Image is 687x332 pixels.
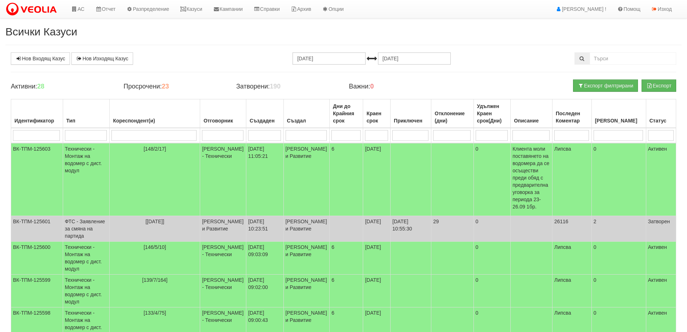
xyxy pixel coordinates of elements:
td: ВК-ТПМ-125599 [11,275,63,307]
td: 29 [431,216,474,242]
span: 6 [331,277,334,283]
span: Липсва [554,146,571,152]
th: Тип: No sort applied, activate to apply an ascending sort [63,99,110,128]
td: ВК-ТПМ-125603 [11,143,63,216]
div: Създал [286,116,328,126]
td: Затворен [646,216,676,242]
span: [[DATE]] [145,219,164,224]
div: Описание [512,116,550,126]
th: Създаден: No sort applied, activate to apply an ascending sort [246,99,283,128]
button: Експорт филтрирани [573,79,638,92]
td: [PERSON_NAME] - Технически [200,143,246,216]
td: [PERSON_NAME] и Развитие [283,275,330,307]
h4: Затворени: [236,83,338,90]
td: [DATE] 09:02:00 [246,275,283,307]
span: 26116 [554,219,568,224]
div: Приключен [392,116,429,126]
th: Отговорник: No sort applied, activate to apply an ascending sort [200,99,246,128]
td: 2 [591,216,646,242]
a: Нов Изходящ Казус [71,52,133,65]
th: Краен срок: No sort applied, activate to apply an ascending sort [363,99,391,128]
td: 0 [474,143,511,216]
td: Технически - Монтаж на водомер с дист. модул [63,143,110,216]
span: 6 [331,310,334,316]
h2: Всички Казуси [5,26,682,38]
input: Търсене по Идентификатор, Бл/Вх/Ап, Тип, Описание, Моб. Номер, Имейл, Файл, Коментар, [590,52,676,65]
b: 28 [37,83,44,90]
td: ВК-ТПМ-125601 [11,216,63,242]
div: Дни до Крайния срок [331,101,361,126]
td: [DATE] [363,275,391,307]
td: [PERSON_NAME] и Развитие [283,143,330,216]
div: Тип [65,116,108,126]
th: Дни до Крайния срок: No sort applied, activate to apply an ascending sort [330,99,363,128]
div: Създаден [248,116,281,126]
td: [DATE] [363,143,391,216]
span: 6 [331,146,334,152]
div: Статус [648,116,674,126]
div: Последен Коментар [554,108,590,126]
th: Статус: No sort applied, activate to apply an ascending sort [646,99,676,128]
div: Удължен Краен срок(Дни) [476,101,509,126]
span: [133/4/75] [144,310,166,316]
div: Отклонение (дни) [433,108,471,126]
td: 0 [474,216,511,242]
b: 0 [370,83,374,90]
b: 190 [270,83,281,90]
td: ВК-ТПМ-125600 [11,242,63,275]
th: Брой Файлове: No sort applied, activate to apply an ascending sort [591,99,646,128]
td: Технически - Монтаж на водомер с дист. модул [63,275,110,307]
th: Идентификатор: No sort applied, activate to apply an ascending sort [11,99,63,128]
p: Клиента моли поставянето на водомера да се осъществи преди обяд с предварителна уговорка за перио... [512,145,550,210]
span: 6 [331,244,334,250]
h4: Активни: [11,83,113,90]
div: Краен срок [365,108,388,126]
div: Отговорник [202,116,244,126]
td: Активен [646,242,676,275]
span: Липсва [554,244,571,250]
td: Технически - Монтаж на водомер с дист. модул [63,242,110,275]
td: [DATE] [363,216,391,242]
td: [PERSON_NAME] - Технически [200,242,246,275]
td: [PERSON_NAME] и Развитие [200,216,246,242]
div: Кореспондент(и) [111,116,198,126]
th: Създал: No sort applied, activate to apply an ascending sort [283,99,330,128]
td: [DATE] 11:05:21 [246,143,283,216]
td: Активен [646,143,676,216]
span: [139/7/164] [142,277,167,283]
th: Приключен: No sort applied, activate to apply an ascending sort [391,99,431,128]
div: Идентификатор [13,116,61,126]
h4: Просрочени: [123,83,225,90]
td: [PERSON_NAME] - Технически [200,275,246,307]
span: Липсва [554,277,571,283]
img: VeoliaLogo.png [5,2,60,17]
td: 0 [474,242,511,275]
span: [146/5/10] [144,244,166,250]
td: 0 [591,275,646,307]
a: Нов Входящ Казус [11,52,70,65]
th: Описание: No sort applied, activate to apply an ascending sort [511,99,552,128]
th: Кореспондент(и): No sort applied, activate to apply an ascending sort [110,99,200,128]
td: [PERSON_NAME] и Развитие [283,242,330,275]
td: [DATE] 09:03:09 [246,242,283,275]
span: Липсва [554,310,571,316]
td: [DATE] [363,242,391,275]
td: [PERSON_NAME] и Развитие [283,216,330,242]
td: ФТС - Заявление за смяна на партида [63,216,110,242]
th: Последен Коментар: No sort applied, activate to apply an ascending sort [552,99,591,128]
div: [PERSON_NAME] [594,116,644,126]
td: 0 [474,275,511,307]
td: Активен [646,275,676,307]
td: [DATE] 10:55:30 [391,216,431,242]
th: Отклонение (дни): No sort applied, activate to apply an ascending sort [431,99,474,128]
td: 0 [591,242,646,275]
td: 0 [591,143,646,216]
td: [DATE] 10:23:51 [246,216,283,242]
button: Експорт [642,79,676,92]
th: Удължен Краен срок(Дни): No sort applied, activate to apply an ascending sort [474,99,511,128]
h4: Важни: [349,83,450,90]
b: 23 [162,83,169,90]
span: [148/2/17] [144,146,166,152]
